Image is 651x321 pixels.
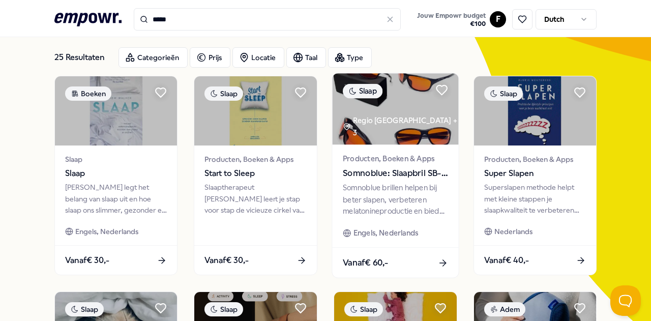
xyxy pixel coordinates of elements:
[343,153,448,165] span: Producten, Boeken & Apps
[204,86,243,101] div: Slaap
[484,254,529,267] span: Vanaf € 40,-
[343,84,382,99] div: Slaap
[190,47,230,68] button: Prijs
[484,167,586,180] span: Super Slapen
[413,9,490,30] a: Jouw Empowr budget€100
[286,47,326,68] button: Taal
[65,167,167,180] span: Slaap
[55,76,177,145] img: package image
[417,20,486,28] span: € 100
[494,226,532,237] span: Nederlands
[474,76,597,275] a: package imageSlaapProducten, Boeken & AppsSuper SlapenSuperslapen methode helpt met kleine stappe...
[75,226,138,237] span: Engels, Nederlands
[474,76,597,145] img: package image
[204,167,307,180] span: Start to Sleep
[194,76,317,145] img: package image
[484,302,525,316] div: Adem
[328,47,372,68] button: Type
[415,10,488,30] button: Jouw Empowr budget€100
[204,254,249,267] span: Vanaf € 30,-
[65,86,111,101] div: Boeken
[344,302,383,316] div: Slaap
[343,182,448,217] div: Somnoblue brillen helpen bij beter slapen, verbeteren melatonineproductie en bieden rust aan [MED...
[343,115,458,138] div: Regio [GEOGRAPHIC_DATA] + 3
[490,11,506,27] button: F
[343,256,389,269] span: Vanaf € 60,-
[484,182,586,216] div: Superslapen methode helpt met kleine stappen je slaapkwaliteit te verbeteren voor betere prestaties.
[417,12,486,20] span: Jouw Empowr budget
[332,73,458,144] img: package image
[204,302,243,316] div: Slaap
[54,47,110,68] div: 25 Resultaten
[484,154,586,165] span: Producten, Boeken & Apps
[65,182,167,216] div: [PERSON_NAME] legt het belang van slaap uit en hoe slaap ons slimmer, gezonder en gelukkiger maakt.
[119,47,188,68] button: Categorieën
[484,86,523,101] div: Slaap
[232,47,284,68] button: Locatie
[65,302,104,316] div: Slaap
[65,154,167,165] span: Slaap
[65,254,109,267] span: Vanaf € 30,-
[134,8,401,31] input: Search for products, categories or subcategories
[332,73,459,278] a: package imageSlaapRegio [GEOGRAPHIC_DATA] + 3Producten, Boeken & AppsSomnoblue: Slaapbril SB-3 Pl...
[204,154,307,165] span: Producten, Boeken & Apps
[353,227,419,239] span: Engels, Nederlands
[54,76,178,275] a: package imageBoekenSlaapSlaap[PERSON_NAME] legt het belang van slaap uit en hoe slaap ons slimmer...
[204,182,307,216] div: Slaaptherapeut [PERSON_NAME] leert je stap voor stap de vicieuze cirkel van slapeloosheid te door...
[610,285,641,316] iframe: Help Scout Beacon - Open
[343,167,448,180] span: Somnoblue: Slaapbril SB-3 Plus
[194,76,317,275] a: package imageSlaapProducten, Boeken & AppsStart to SleepSlaaptherapeut [PERSON_NAME] leert je sta...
